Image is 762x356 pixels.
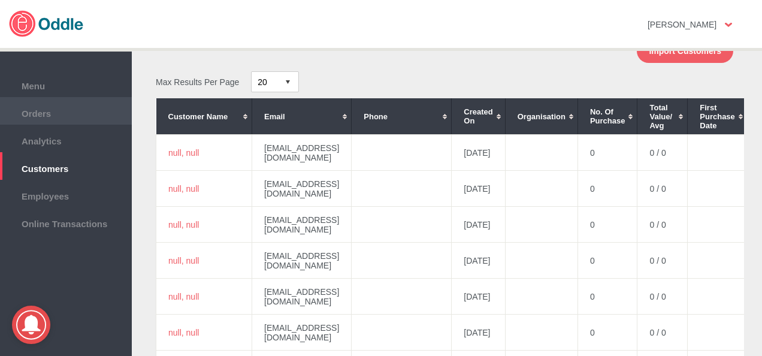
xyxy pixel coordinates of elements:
[252,98,352,134] th: Email
[452,315,505,351] td: [DATE]
[168,184,199,194] a: null, null
[452,279,505,315] td: [DATE]
[637,315,688,351] td: 0 / 0
[637,135,688,171] td: 0 / 0
[156,98,252,134] th: Customer Name
[252,171,352,207] td: [EMAIL_ADDRESS][DOMAIN_NAME]
[648,20,716,29] strong: [PERSON_NAME]
[252,207,352,243] td: [EMAIL_ADDRESS][DOMAIN_NAME]
[577,315,637,351] td: 0
[452,171,505,207] td: [DATE]
[252,315,352,351] td: [EMAIL_ADDRESS][DOMAIN_NAME]
[352,98,452,134] th: Phone
[505,98,577,134] th: Organisation
[452,243,505,279] td: [DATE]
[6,105,126,119] span: Orders
[637,243,688,279] td: 0 / 0
[168,220,199,230] a: null, null
[577,279,637,315] td: 0
[168,148,199,158] a: null, null
[6,78,126,91] span: Menu
[577,135,637,171] td: 0
[156,77,239,87] span: Max Results Per Page
[6,216,126,229] span: Online Transactions
[6,133,126,146] span: Analytics
[168,256,199,266] a: null, null
[6,161,126,174] span: Customers
[637,279,688,315] td: 0 / 0
[252,135,352,171] td: [EMAIL_ADDRESS][DOMAIN_NAME]
[577,98,637,134] th: No. of Purchase
[452,207,505,243] td: [DATE]
[637,171,688,207] td: 0 / 0
[577,171,637,207] td: 0
[688,98,748,134] th: First Purchase Date
[637,39,733,63] button: Import Customers
[6,188,126,201] span: Employees
[577,207,637,243] td: 0
[637,98,688,134] th: Total Value/ Avg
[168,292,199,301] a: null, null
[577,243,637,279] td: 0
[452,98,505,134] th: Created On
[168,328,199,337] a: null, null
[725,23,732,27] img: user-option-arrow.png
[252,243,352,279] td: [EMAIL_ADDRESS][DOMAIN_NAME]
[252,279,352,315] td: [EMAIL_ADDRESS][DOMAIN_NAME]
[637,207,688,243] td: 0 / 0
[452,135,505,171] td: [DATE]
